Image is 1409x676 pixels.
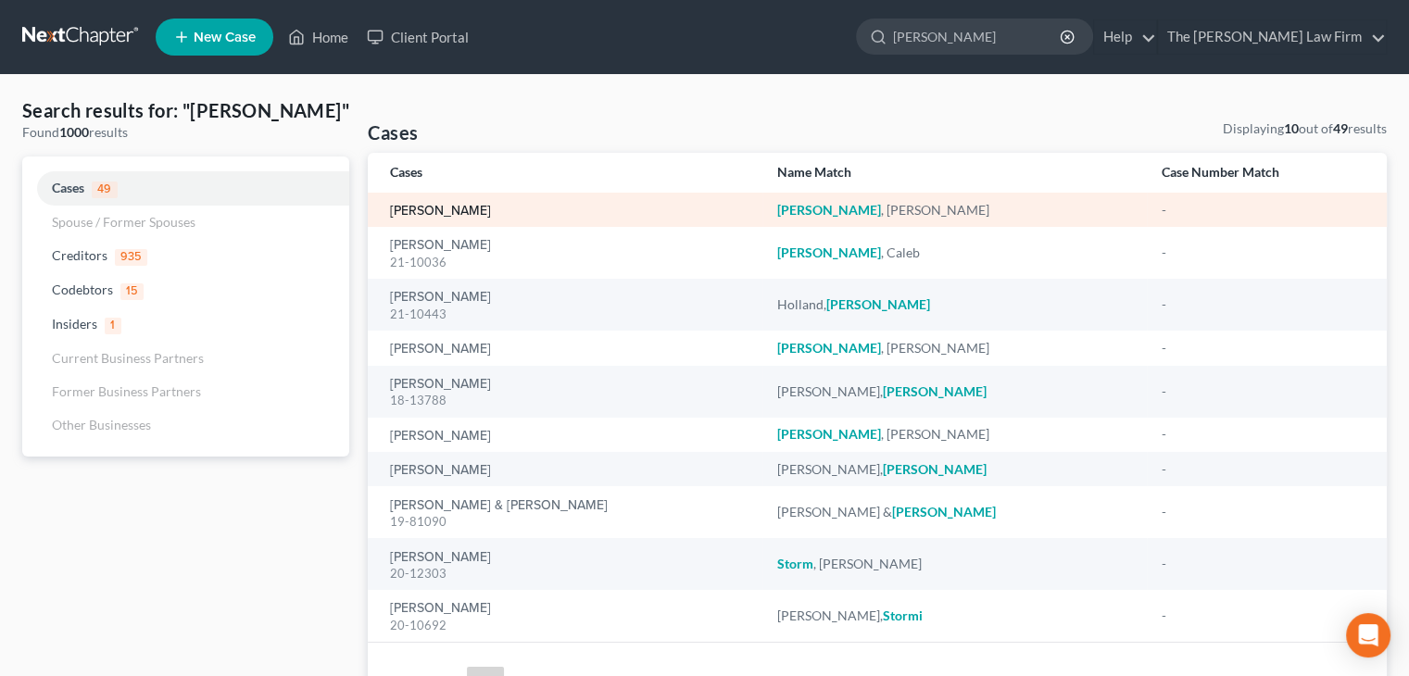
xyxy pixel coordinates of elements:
[390,602,491,615] a: [PERSON_NAME]
[22,97,349,123] h4: Search results for: "[PERSON_NAME]"
[777,202,881,218] em: [PERSON_NAME]
[1284,120,1299,136] strong: 10
[22,239,349,273] a: Creditors935
[1223,119,1387,138] div: Displaying out of results
[52,180,84,195] span: Cases
[52,247,107,263] span: Creditors
[777,295,1132,314] div: Holland,
[59,124,89,140] strong: 1000
[390,306,748,323] div: 21-10443
[777,382,1132,401] div: [PERSON_NAME],
[777,339,1132,357] div: , [PERSON_NAME]
[1162,244,1365,262] div: -
[1346,613,1390,657] div: Open Intercom Messenger
[115,249,147,266] span: 935
[105,318,121,334] span: 1
[390,430,491,443] a: [PERSON_NAME]
[1147,153,1387,193] th: Case Number Match
[777,607,1132,625] div: [PERSON_NAME],
[52,214,195,230] span: Spouse / Former Spouses
[1162,201,1365,219] div: -
[22,342,349,375] a: Current Business Partners
[777,244,881,260] em: [PERSON_NAME]
[390,254,748,271] div: 21-10036
[390,513,748,531] div: 19-81090
[390,551,491,564] a: [PERSON_NAME]
[1162,339,1365,357] div: -
[1162,460,1365,479] div: -
[22,171,349,206] a: Cases49
[883,461,987,477] em: [PERSON_NAME]
[883,607,923,623] em: Stormi
[1162,607,1365,625] div: -
[1094,20,1156,54] a: Help
[52,350,204,366] span: Current Business Partners
[390,205,491,218] a: [PERSON_NAME]
[390,239,491,252] a: [PERSON_NAME]
[762,153,1147,193] th: Name Match
[22,408,349,442] a: Other Businesses
[1162,555,1365,573] div: -
[390,291,491,304] a: [PERSON_NAME]
[390,499,608,512] a: [PERSON_NAME] & [PERSON_NAME]
[92,182,118,198] span: 49
[120,283,144,300] span: 15
[777,425,1132,444] div: , [PERSON_NAME]
[22,273,349,307] a: Codebtors15
[1162,425,1365,444] div: -
[1333,120,1348,136] strong: 49
[368,153,762,193] th: Cases
[893,19,1063,54] input: Search by name...
[777,244,1132,262] div: , Caleb
[22,123,349,142] div: Found results
[194,31,256,44] span: New Case
[22,375,349,408] a: Former Business Partners
[1162,382,1365,401] div: -
[52,417,151,432] span: Other Businesses
[22,307,349,342] a: Insiders1
[390,392,748,409] div: 18-13788
[52,383,201,399] span: Former Business Partners
[52,316,97,332] span: Insiders
[390,378,491,391] a: [PERSON_NAME]
[390,565,748,582] div: 20-12303
[777,460,1132,479] div: [PERSON_NAME],
[1162,295,1365,314] div: -
[1162,503,1365,521] div: -
[777,556,813,571] em: Storm
[1158,20,1386,54] a: The [PERSON_NAME] Law Firm
[777,426,881,442] em: [PERSON_NAME]
[390,617,748,634] div: 20-10692
[892,504,996,520] em: [PERSON_NAME]
[777,340,881,356] em: [PERSON_NAME]
[279,20,358,54] a: Home
[777,201,1132,219] div: , [PERSON_NAME]
[390,464,491,477] a: [PERSON_NAME]
[777,503,1132,521] div: [PERSON_NAME] &
[52,282,113,297] span: Codebtors
[883,383,987,399] em: [PERSON_NAME]
[22,206,349,239] a: Spouse / Former Spouses
[368,119,418,145] h4: Cases
[826,296,930,312] em: [PERSON_NAME]
[777,555,1132,573] div: , [PERSON_NAME]
[358,20,478,54] a: Client Portal
[390,343,491,356] a: [PERSON_NAME]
